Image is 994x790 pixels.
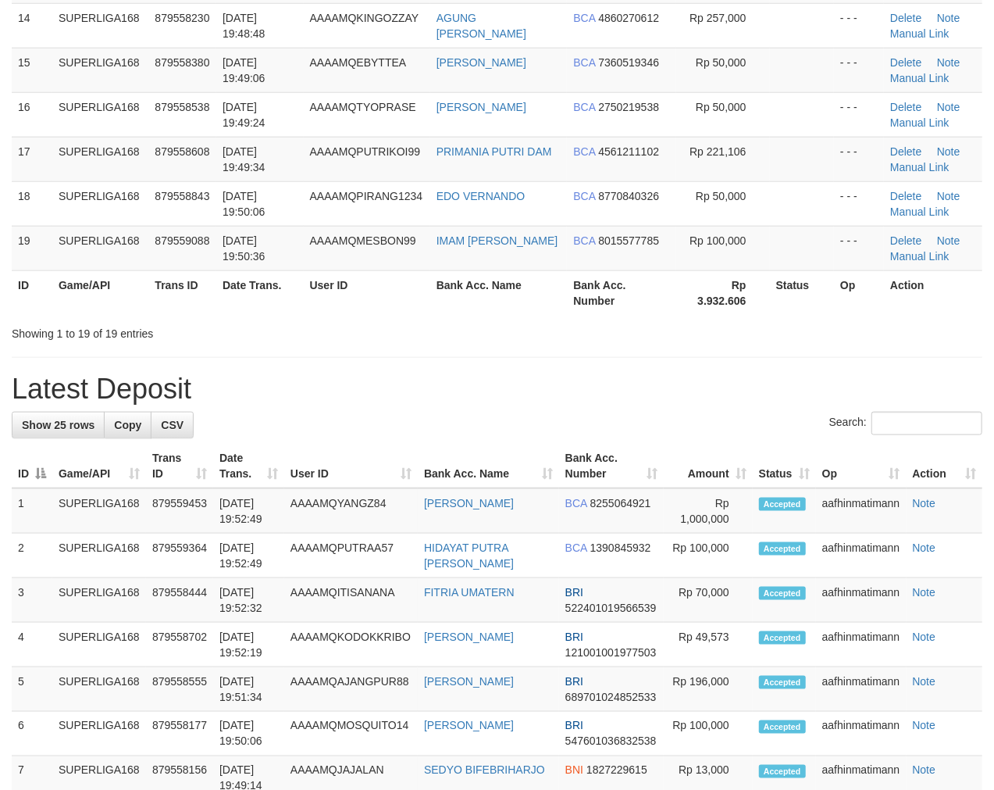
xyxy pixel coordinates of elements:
td: SUPERLIGA168 [52,623,146,667]
td: 14 [12,3,52,48]
span: Show 25 rows [22,419,94,431]
td: SUPERLIGA168 [52,181,148,226]
a: Manual Link [890,27,949,40]
a: Note [937,234,960,247]
td: 4 [12,623,52,667]
a: Show 25 rows [12,412,105,438]
span: Accepted [759,765,806,778]
span: 879558380 [155,56,209,69]
span: BCA [573,145,595,158]
a: AGUNG [PERSON_NAME] [436,12,526,40]
span: Rp 221,106 [689,145,746,158]
td: AAAAMQYANGZ84 [284,488,418,534]
a: [PERSON_NAME] [436,56,526,69]
td: 17 [12,137,52,181]
th: Bank Acc. Number: activate to sort column ascending [559,444,664,488]
a: Delete [890,56,921,69]
td: AAAAMQPUTRAA57 [284,534,418,578]
span: Rp 100,000 [689,234,746,247]
span: Copy 547601036832538 to clipboard [565,735,657,748]
span: Copy 522401019566539 to clipboard [565,602,657,614]
a: Note [937,145,960,158]
a: Note [937,101,960,113]
input: Search: [871,412,982,435]
span: BCA [573,234,595,247]
a: HIDAYAT PUTRA [PERSON_NAME] [424,542,514,570]
a: FITRIA UMATERN [424,586,515,599]
a: Manual Link [890,206,949,218]
span: BCA [573,12,595,24]
a: Note [937,190,960,202]
td: SUPERLIGA168 [52,48,148,92]
td: 5 [12,667,52,712]
td: SUPERLIGA168 [52,534,146,578]
span: 879558538 [155,101,209,113]
span: [DATE] 19:50:36 [223,234,265,263]
span: BCA [573,190,595,202]
td: - - - [834,181,884,226]
th: Date Trans.: activate to sort column ascending [213,444,284,488]
a: Delete [890,101,921,113]
label: Search: [829,412,982,435]
td: 18 [12,181,52,226]
span: Copy 121001001977503 to clipboard [565,646,657,659]
span: Copy 8770840326 to clipboard [598,190,659,202]
span: [DATE] 19:49:06 [223,56,265,84]
span: Copy 689701024852533 to clipboard [565,691,657,703]
span: AAAAMQEBYTTEA [310,56,407,69]
span: Accepted [759,631,806,645]
a: EDO VERNANDO [436,190,526,202]
span: Copy 1390845932 to clipboard [590,542,651,554]
th: Op [834,270,884,315]
span: AAAAMQTYOPRASE [310,101,416,113]
th: User ID [304,270,430,315]
span: Rp 50,000 [696,56,746,69]
a: Note [937,56,960,69]
td: 19 [12,226,52,270]
a: Note [913,631,936,643]
td: 879558555 [146,667,213,712]
h1: Latest Deposit [12,374,982,405]
span: Rp 257,000 [689,12,746,24]
td: 6 [12,712,52,756]
td: aafhinmatimann [816,623,907,667]
a: Manual Link [890,72,949,84]
span: Copy 2750219538 to clipboard [598,101,659,113]
span: Rp 50,000 [696,101,746,113]
td: aafhinmatimann [816,578,907,623]
span: Rp 50,000 [696,190,746,202]
td: Rp 70,000 [664,578,753,623]
span: BRI [565,586,583,599]
td: SUPERLIGA168 [52,488,146,534]
th: ID [12,270,52,315]
a: Manual Link [890,116,949,129]
a: Note [913,586,936,599]
th: Trans ID: activate to sort column ascending [146,444,213,488]
td: SUPERLIGA168 [52,667,146,712]
th: Status [770,270,834,315]
span: BRI [565,675,583,688]
a: Delete [890,145,921,158]
a: Note [913,542,936,554]
a: CSV [151,412,194,438]
td: - - - [834,92,884,137]
td: - - - [834,3,884,48]
a: IMAM [PERSON_NAME] [436,234,558,247]
th: Action [884,270,982,315]
th: Game/API [52,270,148,315]
td: [DATE] 19:51:34 [213,667,284,712]
span: Copy 4561211102 to clipboard [598,145,659,158]
a: [PERSON_NAME] [424,497,514,509]
span: BCA [565,542,587,554]
td: Rp 49,573 [664,623,753,667]
span: Accepted [759,720,806,734]
a: Delete [890,234,921,247]
a: Delete [890,12,921,24]
span: AAAAMQMESBON99 [310,234,416,247]
td: [DATE] 19:52:32 [213,578,284,623]
span: 879559088 [155,234,209,247]
th: Op: activate to sort column ascending [816,444,907,488]
span: 879558608 [155,145,209,158]
th: Trans ID [148,270,216,315]
span: BNI [565,764,583,777]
